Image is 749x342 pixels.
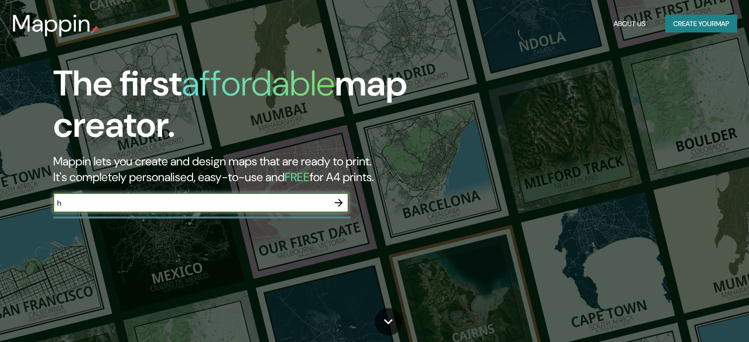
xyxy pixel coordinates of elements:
input: Choose your favourite place [53,197,329,209]
h3: Mappin [12,10,91,37]
h1: The first map creator. [53,63,428,154]
img: mappin-pin [91,26,99,33]
button: Create yourmap [665,15,737,33]
h5: FREE [285,169,310,185]
h1: affordable [182,61,335,106]
button: About Us [610,15,650,33]
h2: Mappin lets you create and design maps that are ready to print. It's completely personalised, eas... [53,154,428,185]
